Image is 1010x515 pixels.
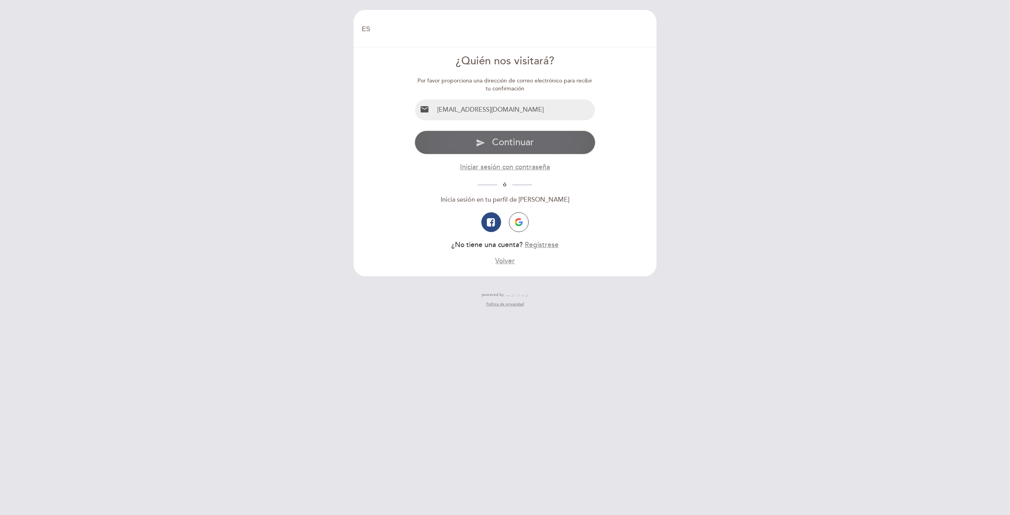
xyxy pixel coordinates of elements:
[476,138,485,148] i: send
[415,195,596,204] div: Inicia sesión en tu perfil de [PERSON_NAME]
[482,292,504,298] span: powered by
[515,218,523,226] img: icon-google.png
[460,162,550,172] button: Iniciar sesión con contraseña
[415,131,596,154] button: send Continuar
[415,54,596,69] div: ¿Quién nos visitará?
[495,256,515,266] button: Volver
[415,77,596,93] div: Por favor proporciona una dirección de correo electrónico para recibir tu confirmación
[506,293,528,297] img: MEITRE
[525,240,559,250] button: Regístrese
[420,105,429,114] i: email
[492,137,534,148] span: Continuar
[482,292,528,298] a: powered by
[497,181,512,188] span: ó
[486,302,524,307] a: Política de privacidad
[451,241,523,249] span: ¿No tiene una cuenta?
[434,99,595,120] input: Email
